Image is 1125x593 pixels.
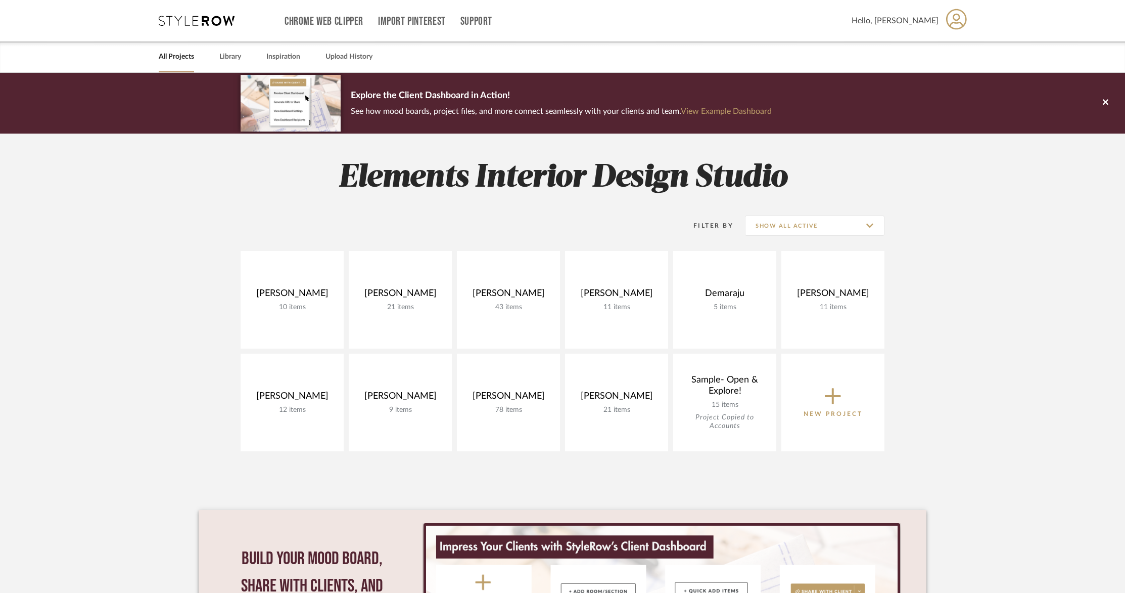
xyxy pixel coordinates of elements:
[681,401,768,409] div: 15 items
[573,391,660,406] div: [PERSON_NAME]
[199,159,926,197] h2: Elements Interior Design Studio
[159,50,194,64] a: All Projects
[249,288,336,303] div: [PERSON_NAME]
[357,288,444,303] div: [PERSON_NAME]
[378,17,446,26] a: Import Pinterest
[573,288,660,303] div: [PERSON_NAME]
[681,303,768,312] div: 5 items
[219,50,241,64] a: Library
[351,88,772,104] p: Explore the Client Dashboard in Action!
[460,17,492,26] a: Support
[465,406,552,414] div: 78 items
[241,75,341,131] img: d5d033c5-7b12-40c2-a960-1ecee1989c38.png
[249,406,336,414] div: 12 items
[573,406,660,414] div: 21 items
[681,107,772,115] a: View Example Dashboard
[285,17,363,26] a: Chrome Web Clipper
[681,374,768,401] div: Sample- Open & Explore!
[351,104,772,118] p: See how mood boards, project files, and more connect seamlessly with your clients and team.
[357,391,444,406] div: [PERSON_NAME]
[789,303,876,312] div: 11 items
[249,303,336,312] div: 10 items
[465,391,552,406] div: [PERSON_NAME]
[781,354,884,451] button: New Project
[680,221,733,231] div: Filter By
[681,288,768,303] div: Demaraju
[681,413,768,431] div: Project Copied to Accounts
[357,406,444,414] div: 9 items
[266,50,300,64] a: Inspiration
[357,303,444,312] div: 21 items
[852,15,939,27] span: Hello, [PERSON_NAME]
[789,288,876,303] div: [PERSON_NAME]
[804,409,863,419] p: New Project
[249,391,336,406] div: [PERSON_NAME]
[465,288,552,303] div: [PERSON_NAME]
[325,50,372,64] a: Upload History
[573,303,660,312] div: 11 items
[465,303,552,312] div: 43 items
